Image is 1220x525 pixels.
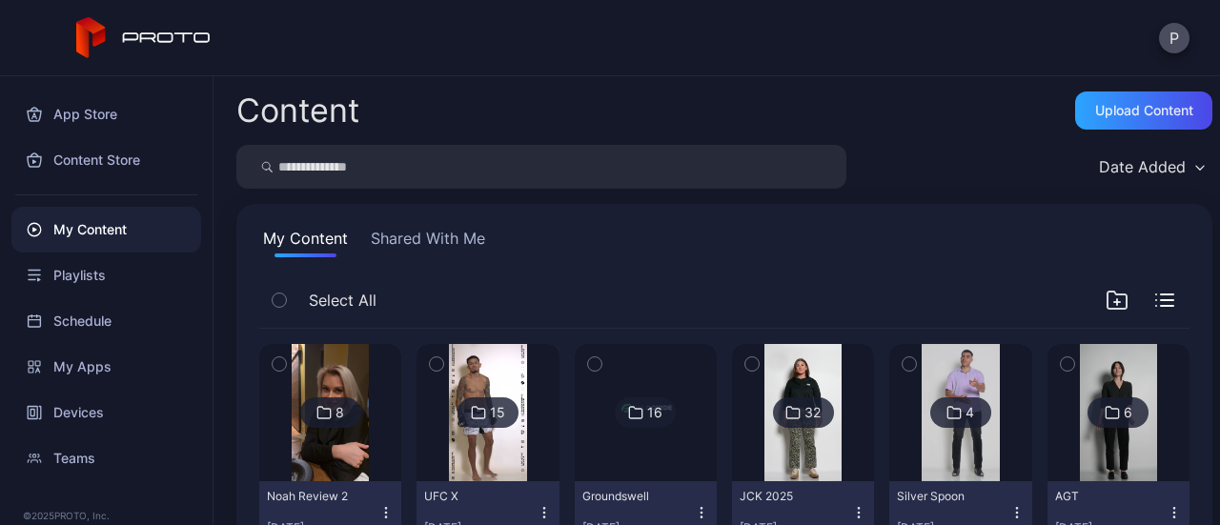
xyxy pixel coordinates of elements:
[11,390,201,435] a: Devices
[647,404,662,421] div: 16
[335,404,344,421] div: 8
[1124,404,1132,421] div: 6
[11,207,201,252] a: My Content
[582,489,687,504] div: Groundswell
[11,344,201,390] a: My Apps
[367,227,489,257] button: Shared With Me
[966,404,974,421] div: 4
[424,489,529,504] div: UFC X
[11,137,201,183] a: Content Store
[267,489,372,504] div: Noah Review 2
[236,94,359,127] div: Content
[1099,157,1186,176] div: Date Added
[1089,145,1212,189] button: Date Added
[1075,91,1212,130] button: Upload Content
[259,227,352,257] button: My Content
[11,91,201,137] a: App Store
[1055,489,1160,504] div: AGT
[490,404,505,421] div: 15
[740,489,844,504] div: JCK 2025
[1159,23,1189,53] button: P
[309,289,376,312] span: Select All
[11,435,201,481] a: Teams
[1095,103,1193,118] div: Upload Content
[804,404,821,421] div: 32
[23,508,190,523] div: © 2025 PROTO, Inc.
[897,489,1002,504] div: Silver Spoon
[11,298,201,344] a: Schedule
[11,252,201,298] a: Playlists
